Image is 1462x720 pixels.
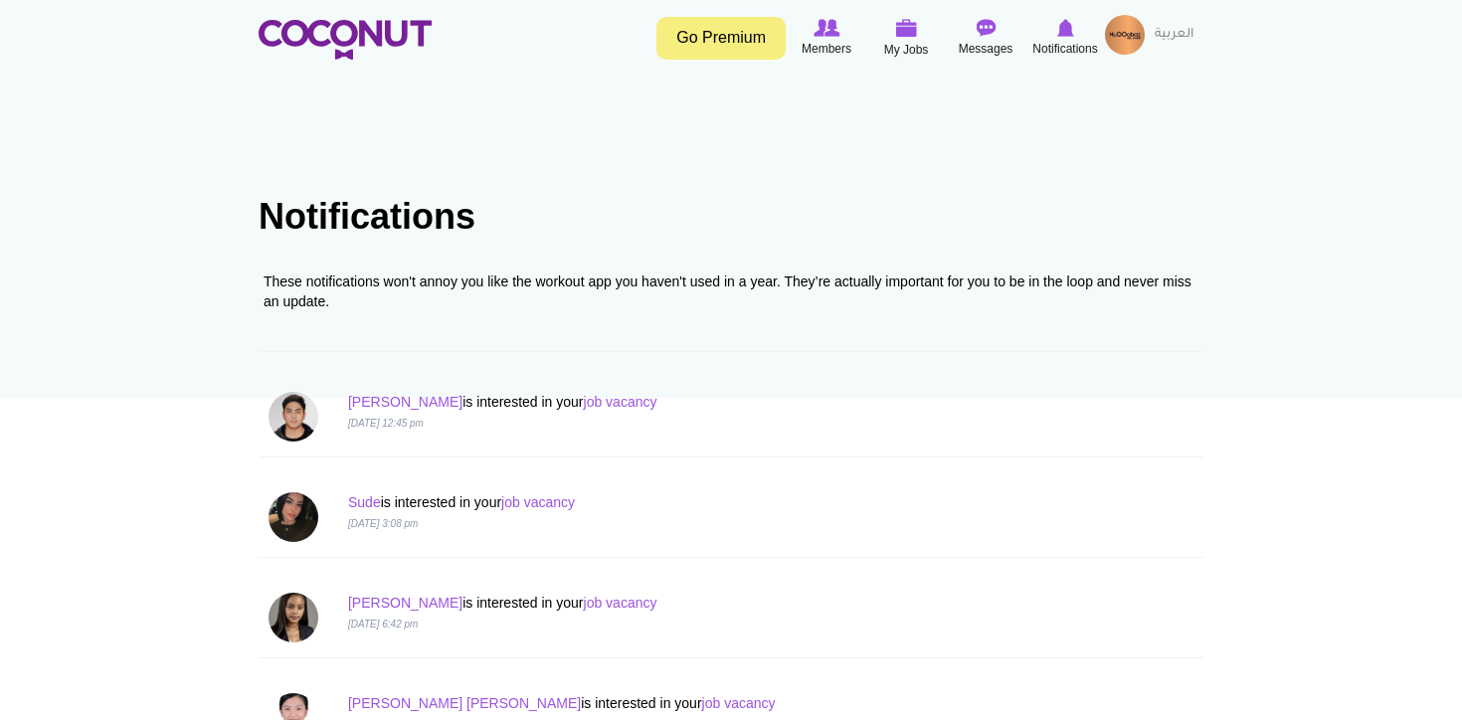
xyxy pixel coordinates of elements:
a: العربية [1145,15,1203,55]
a: My Jobs My Jobs [866,15,946,62]
span: Messages [959,39,1013,59]
a: job vacancy [584,595,657,611]
span: Notifications [1032,39,1097,59]
a: [PERSON_NAME] [348,595,462,611]
a: Sude [348,494,381,510]
a: Messages Messages [946,15,1025,61]
h1: Notifications [259,197,1203,237]
a: Browse Members Members [787,15,866,61]
a: job vacancy [702,695,776,711]
i: [DATE] 3:08 pm [348,518,418,529]
p: is interested in your [348,693,955,713]
i: [DATE] 6:42 pm [348,619,418,630]
a: [PERSON_NAME] [348,394,462,410]
img: Notifications [1057,19,1074,37]
a: Go Premium [656,17,786,60]
p: is interested in your [348,593,955,613]
div: These notifications won't annoy you like the workout app you haven't used in a year. They’re actu... [264,271,1198,311]
span: Members [802,39,851,59]
span: My Jobs [884,40,929,60]
img: Browse Members [814,19,839,37]
a: [PERSON_NAME] [PERSON_NAME] [348,695,581,711]
p: is interested in your [348,492,955,512]
img: My Jobs [895,19,917,37]
img: Messages [976,19,996,37]
img: Home [259,20,432,60]
a: job vacancy [501,494,575,510]
a: job vacancy [584,394,657,410]
p: is interested in your [348,392,955,412]
a: Notifications Notifications [1025,15,1105,61]
i: [DATE] 12:45 pm [348,418,424,429]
